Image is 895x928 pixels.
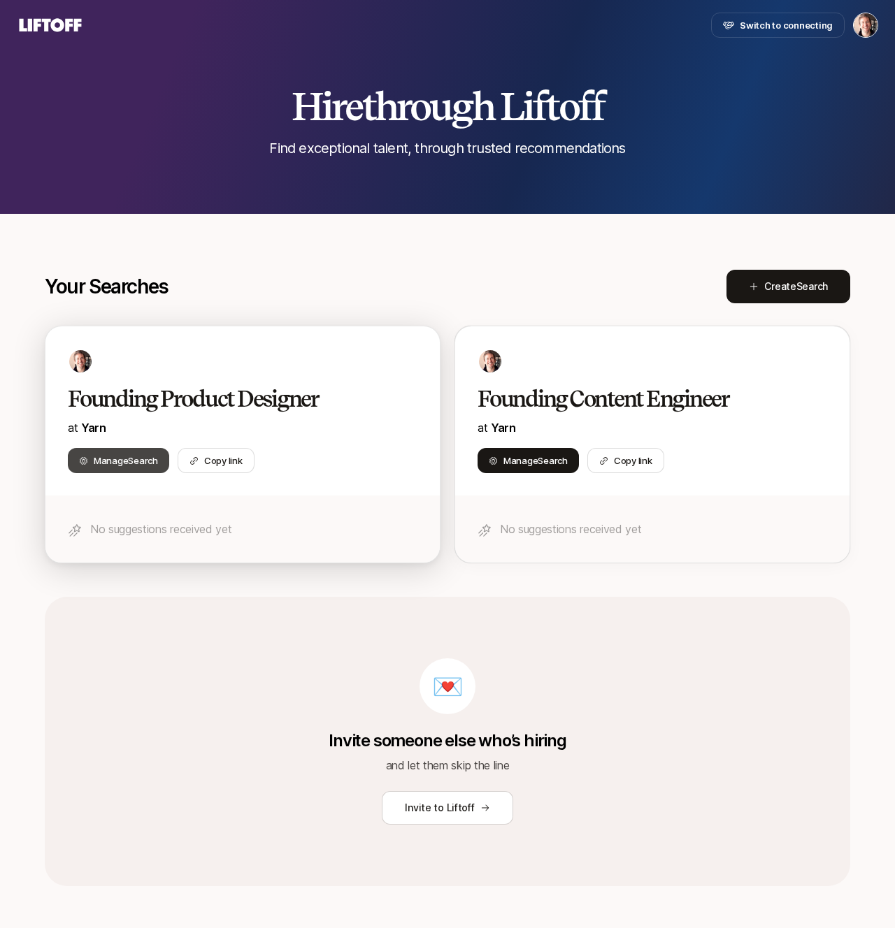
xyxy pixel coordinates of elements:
button: Switch to connecting [711,13,845,38]
a: Yarn [81,421,106,435]
h2: Hire [292,85,603,127]
button: ManageSearch [68,448,169,473]
p: No suggestions received yet [90,520,417,538]
p: Find exceptional talent, through trusted recommendations [269,138,625,158]
img: 8cb3e434_9646_4a7a_9a3b_672daafcbcea.jpg [69,350,92,372]
p: Invite someone else who’s hiring [329,731,566,751]
div: 💌 [420,658,475,714]
button: Jasper Story [853,13,878,38]
img: 8cb3e434_9646_4a7a_9a3b_672daafcbcea.jpg [479,350,501,372]
span: Manage [94,454,158,467]
span: Search [538,455,567,466]
p: at [478,419,827,437]
img: star-icon [68,523,82,537]
button: ManageSearch [478,448,579,473]
button: Invite to Liftoff [382,791,513,825]
img: Jasper Story [854,13,878,37]
p: at [68,419,417,437]
h2: Founding Product Designer [68,385,388,413]
h2: Founding Content Engineer [478,385,798,413]
span: Search [128,455,157,466]
p: No suggestions received yet [500,520,827,538]
p: and let them skip the line [386,756,510,774]
p: Your Searches [45,275,169,298]
img: star-icon [478,523,492,537]
button: Copy link [178,448,255,473]
span: Switch to connecting [740,18,833,32]
span: Manage [503,454,568,467]
span: Search [796,280,828,292]
span: Yarn [491,421,516,435]
span: through Liftoff [362,82,603,130]
span: Create [764,278,828,295]
button: CreateSearch [726,270,850,303]
button: Copy link [587,448,664,473]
